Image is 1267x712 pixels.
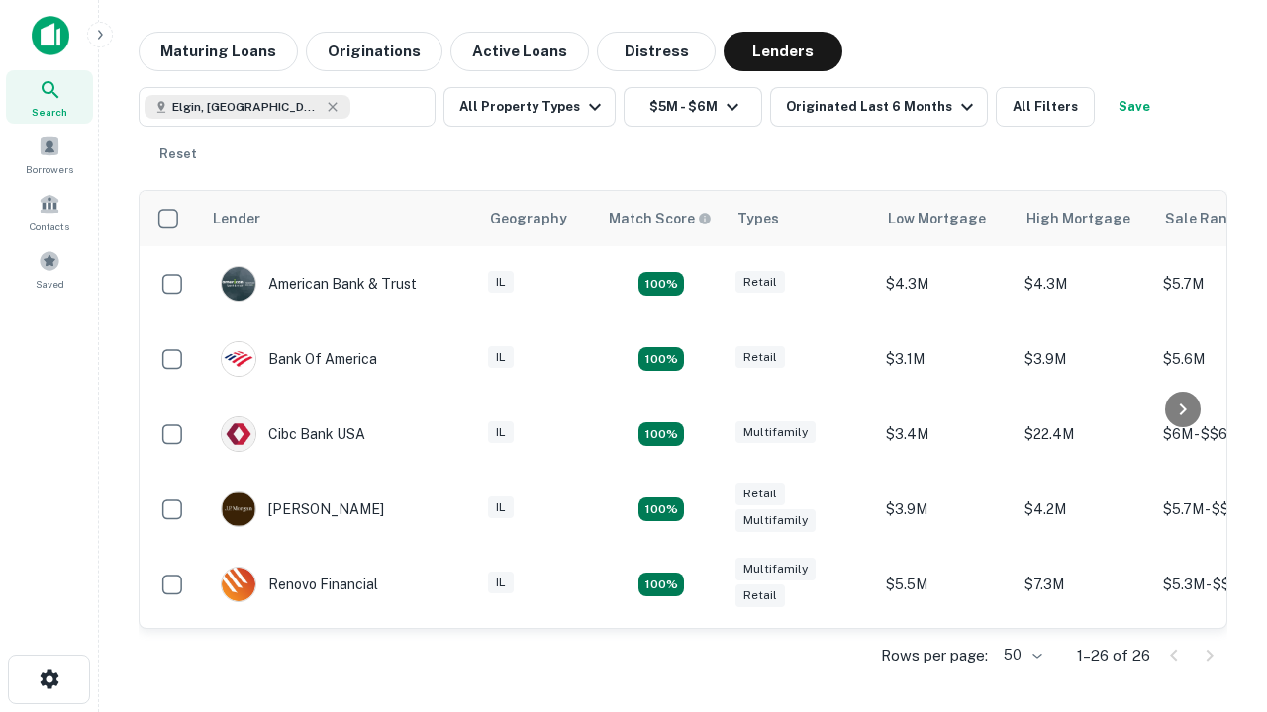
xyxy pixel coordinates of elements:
[222,267,255,301] img: picture
[221,416,365,452] div: Cibc Bank USA
[1015,397,1153,472] td: $22.4M
[996,641,1045,669] div: 50
[222,342,255,376] img: picture
[1026,207,1130,230] div: High Mortgage
[221,266,417,302] div: American Bank & Trust
[876,472,1015,547] td: $3.9M
[609,208,708,229] h6: Match Score
[597,191,726,246] th: Capitalize uses an advanced AI algorithm to match your search with the best lender. The match sco...
[6,185,93,238] a: Contacts
[609,208,712,229] div: Capitalize uses an advanced AI algorithm to match your search with the best lender. The match sco...
[478,191,597,246] th: Geography
[1168,554,1267,649] iframe: Chat Widget
[221,341,377,377] div: Bank Of America
[488,346,514,369] div: IL
[638,573,684,596] div: Matching Properties: 4, hasApolloMatch: undefined
[770,87,988,127] button: Originated Last 6 Months
[488,421,514,444] div: IL
[201,191,478,246] th: Lender
[735,558,816,580] div: Multifamily
[624,87,762,127] button: $5M - $6M
[32,16,69,55] img: capitalize-icon.png
[876,191,1015,246] th: Low Mortgage
[638,347,684,371] div: Matching Properties: 4, hasApolloMatch: undefined
[735,509,816,532] div: Multifamily
[1015,191,1153,246] th: High Mortgage
[735,584,785,607] div: Retail
[443,87,616,127] button: All Property Types
[876,547,1015,622] td: $5.5M
[36,276,64,292] span: Saved
[488,271,514,294] div: IL
[737,207,779,230] div: Types
[597,32,716,71] button: Distress
[876,397,1015,472] td: $3.4M
[1015,472,1153,547] td: $4.2M
[881,644,988,667] p: Rows per page:
[32,104,67,120] span: Search
[735,346,785,369] div: Retail
[306,32,442,71] button: Originations
[735,421,816,444] div: Multifamily
[6,128,93,181] a: Borrowers
[488,496,514,519] div: IL
[30,219,69,234] span: Contacts
[221,491,384,527] div: [PERSON_NAME]
[876,246,1015,321] td: $4.3M
[1015,246,1153,321] td: $4.3M
[1015,547,1153,622] td: $7.3M
[222,568,255,601] img: picture
[139,32,298,71] button: Maturing Loans
[638,272,684,296] div: Matching Properties: 7, hasApolloMatch: undefined
[450,32,589,71] button: Active Loans
[726,191,876,246] th: Types
[638,422,684,446] div: Matching Properties: 4, hasApolloMatch: undefined
[1077,644,1150,667] p: 1–26 of 26
[876,622,1015,697] td: $2.2M
[221,567,378,602] div: Renovo Financial
[876,321,1015,397] td: $3.1M
[735,483,785,505] div: Retail
[888,207,986,230] div: Low Mortgage
[1015,622,1153,697] td: $3.1M
[222,492,255,526] img: picture
[213,207,260,230] div: Lender
[488,572,514,594] div: IL
[735,271,785,294] div: Retail
[638,497,684,521] div: Matching Properties: 4, hasApolloMatch: undefined
[6,242,93,296] a: Saved
[6,70,93,124] a: Search
[996,87,1095,127] button: All Filters
[724,32,842,71] button: Lenders
[490,207,567,230] div: Geography
[1103,87,1166,127] button: Save your search to get updates of matches that match your search criteria.
[1015,321,1153,397] td: $3.9M
[172,98,321,116] span: Elgin, [GEOGRAPHIC_DATA], [GEOGRAPHIC_DATA]
[26,161,73,177] span: Borrowers
[222,417,255,451] img: picture
[146,134,210,174] button: Reset
[786,95,979,119] div: Originated Last 6 Months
